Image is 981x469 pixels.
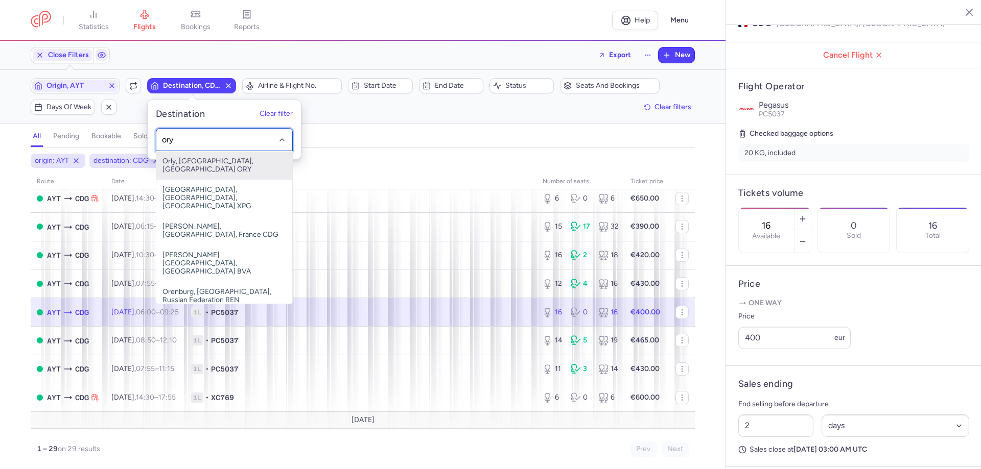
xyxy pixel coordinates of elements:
[505,82,550,90] span: Status
[571,307,591,317] div: 0
[136,308,156,316] time: 06:00
[37,445,58,453] strong: 1 – 29
[156,216,292,245] span: [PERSON_NAME], [GEOGRAPHIC_DATA], France CDG
[111,364,174,373] span: [DATE],
[571,335,591,345] div: 5
[759,101,969,110] p: Pegasus
[46,82,104,90] span: Origin, AYT
[136,336,156,344] time: 08:50
[47,335,61,347] span: AYT
[640,100,695,115] button: Clear filters
[598,250,618,260] div: 18
[75,193,89,204] span: CDG
[47,307,61,318] span: AYT
[609,51,631,59] span: Export
[75,221,89,233] span: CDG
[925,232,941,240] p: Total
[163,82,220,90] span: Destination, CDG
[136,222,154,231] time: 06:15
[793,445,867,454] strong: [DATE] 03:00 AM UTC
[119,9,170,32] a: flights
[612,11,658,30] a: Help
[738,128,969,140] h5: Checked baggage options
[111,393,176,402] span: [DATE],
[630,364,660,373] strong: €430.00
[31,174,105,189] th: route
[31,78,120,93] button: Origin, AYT
[738,445,969,454] p: Sales close at
[162,134,287,145] input: -searchbox
[133,132,160,141] h4: sold out
[847,232,861,240] p: Sold
[136,279,155,288] time: 07:55
[738,298,969,308] p: One way
[191,307,203,317] span: 1L
[738,81,969,92] h4: Flight Operator
[136,393,176,402] span: –
[136,364,174,373] span: –
[598,193,618,204] div: 6
[543,250,563,260] div: 16
[136,194,176,203] span: –
[75,335,89,347] span: CDG
[53,132,79,141] h4: pending
[136,393,154,402] time: 14:30
[624,174,669,189] th: Ticket price
[635,16,650,24] span: Help
[576,82,656,90] span: Seats and bookings
[31,47,94,63] button: Close Filters
[543,221,563,232] div: 15
[111,194,176,203] span: [DATE],
[543,193,563,204] div: 6
[111,308,179,316] span: [DATE],
[47,278,61,289] span: AYT
[31,100,95,115] button: Days of week
[655,103,691,111] span: Clear filters
[181,22,211,32] span: bookings
[630,308,660,316] strong: €400.00
[156,180,292,216] span: [GEOGRAPHIC_DATA], [GEOGRAPHIC_DATA], [GEOGRAPHIC_DATA] XPG
[205,307,209,317] span: •
[221,9,272,32] a: reports
[242,78,342,93] button: Airline & Flight No.
[738,414,813,437] input: ##
[47,193,61,204] span: AYT
[419,78,483,93] button: End date
[31,11,51,30] a: CitizenPlane red outlined logo
[205,392,209,403] span: •
[630,336,659,344] strong: €465.00
[738,187,969,199] h4: Tickets volume
[91,132,121,141] h4: bookable
[47,392,61,403] span: AYT
[543,364,563,374] div: 11
[111,251,176,259] span: [DATE],
[136,279,174,288] span: –
[489,78,554,93] button: Status
[156,245,292,282] span: [PERSON_NAME][GEOGRAPHIC_DATA], [GEOGRAPHIC_DATA] BVA
[211,364,239,374] span: PC5037
[738,378,793,390] h4: Sales ending
[258,82,338,90] span: Airline & Flight No.
[75,363,89,375] span: CDG
[834,333,845,342] span: eur
[75,392,89,403] span: CDG
[543,307,563,317] div: 16
[46,103,91,111] span: Days of week
[630,194,659,203] strong: €650.00
[136,194,154,203] time: 14:30
[571,392,591,403] div: 0
[571,250,591,260] div: 2
[94,156,149,166] span: destination: CDG
[738,327,851,349] input: ---
[111,279,174,288] span: [DATE],
[211,307,239,317] span: PC5037
[630,251,660,259] strong: €420.00
[738,144,969,162] li: 20 KG, included
[111,222,177,231] span: [DATE],
[571,193,591,204] div: 0
[191,364,203,374] span: 1L
[598,221,618,232] div: 32
[47,221,61,233] span: AYT
[58,445,100,453] span: on 29 results
[560,78,660,93] button: Seats and bookings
